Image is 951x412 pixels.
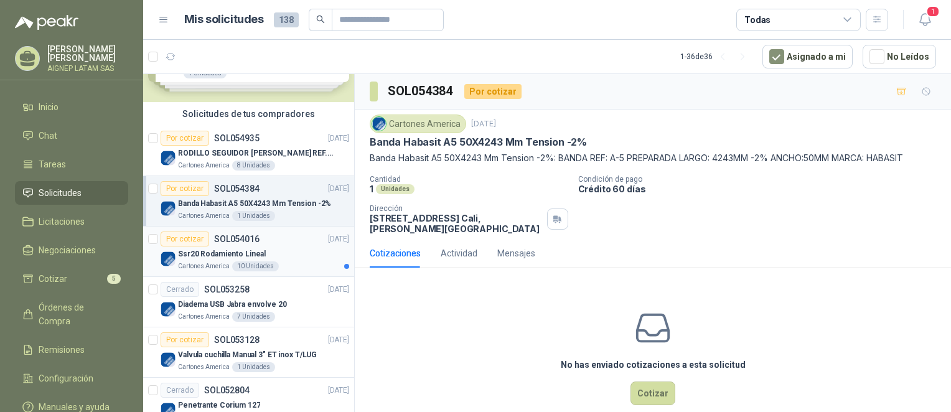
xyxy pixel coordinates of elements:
[178,211,230,221] p: Cartones America
[370,136,587,149] p: Banda Habasit A5 50X4243 Mm Tension -2%
[15,95,128,119] a: Inicio
[143,102,354,126] div: Solicitudes de tus compradores
[15,15,78,30] img: Logo peakr
[376,184,415,194] div: Unidades
[15,124,128,147] a: Chat
[328,385,349,396] p: [DATE]
[441,246,477,260] div: Actividad
[178,248,266,260] p: Ssr20 Rodamiento Lineal
[39,372,93,385] span: Configuración
[161,352,176,367] img: Company Logo
[762,45,853,68] button: Asignado a mi
[274,12,299,27] span: 138
[744,13,771,27] div: Todas
[328,233,349,245] p: [DATE]
[178,147,333,159] p: RODILLO SEGUIDOR [PERSON_NAME] REF. NATV-17-PPA [PERSON_NAME]
[161,383,199,398] div: Cerrado
[178,161,230,171] p: Cartones America
[15,267,128,291] a: Cotizar5
[328,284,349,296] p: [DATE]
[497,246,535,260] div: Mensajes
[388,82,454,101] h3: SOL054384
[47,65,128,72] p: AIGNEP LATAM SAS
[204,386,250,395] p: SOL052804
[15,338,128,362] a: Remisiones
[680,47,752,67] div: 1 - 36 de 36
[161,251,176,266] img: Company Logo
[39,215,85,228] span: Licitaciones
[328,183,349,195] p: [DATE]
[15,238,128,262] a: Negociaciones
[161,232,209,246] div: Por cotizar
[464,84,522,99] div: Por cotizar
[204,285,250,294] p: SOL053258
[15,152,128,176] a: Tareas
[161,302,176,317] img: Company Logo
[161,151,176,166] img: Company Logo
[471,118,496,130] p: [DATE]
[39,129,57,143] span: Chat
[214,134,260,143] p: SOL054935
[178,299,287,311] p: Diadema USB Jabra envolve 20
[39,301,116,328] span: Órdenes de Compra
[178,312,230,322] p: Cartones America
[143,327,354,378] a: Por cotizarSOL053128[DATE] Company LogoValvula cuchilla Manual 3" ET inox T/LUGCartones America1 ...
[561,358,746,372] h3: No has enviado cotizaciones a esta solicitud
[15,181,128,205] a: Solicitudes
[328,334,349,346] p: [DATE]
[143,176,354,227] a: Por cotizarSOL054384[DATE] Company LogoBanda Habasit A5 50X4243 Mm Tension -2%Cartones America1 U...
[39,272,67,286] span: Cotizar
[178,198,331,210] p: Banda Habasit A5 50X4243 Mm Tension -2%
[143,277,354,327] a: CerradoSOL053258[DATE] Company LogoDiadema USB Jabra envolve 20Cartones America7 Unidades
[178,362,230,372] p: Cartones America
[316,15,325,24] span: search
[370,151,936,165] p: Banda Habasit A5 50X4243 Mm Tension -2%: BANDA REF: A-5 PREPARADA LARGO: 4243MM -2% ANCHO:50MM MA...
[863,45,936,68] button: No Leídos
[178,261,230,271] p: Cartones America
[161,131,209,146] div: Por cotizar
[372,117,386,131] img: Company Logo
[370,213,542,234] p: [STREET_ADDRESS] Cali , [PERSON_NAME][GEOGRAPHIC_DATA]
[161,181,209,196] div: Por cotizar
[232,161,275,171] div: 8 Unidades
[578,175,947,184] p: Condición de pago
[39,243,96,257] span: Negociaciones
[39,157,66,171] span: Tareas
[214,335,260,344] p: SOL053128
[39,100,59,114] span: Inicio
[232,362,275,372] div: 1 Unidades
[15,296,128,333] a: Órdenes de Compra
[370,184,373,194] p: 1
[161,201,176,216] img: Company Logo
[232,261,279,271] div: 10 Unidades
[914,9,936,31] button: 1
[328,133,349,144] p: [DATE]
[926,6,940,17] span: 1
[178,400,260,411] p: Penetrante Corium 127
[15,367,128,390] a: Configuración
[370,115,466,133] div: Cartones America
[184,11,264,29] h1: Mis solicitudes
[630,382,675,405] button: Cotizar
[232,211,275,221] div: 1 Unidades
[161,332,209,347] div: Por cotizar
[15,210,128,233] a: Licitaciones
[47,45,128,62] p: [PERSON_NAME] [PERSON_NAME]
[232,312,275,322] div: 7 Unidades
[370,246,421,260] div: Cotizaciones
[39,343,85,357] span: Remisiones
[214,235,260,243] p: SOL054016
[178,349,317,361] p: Valvula cuchilla Manual 3" ET inox T/LUG
[370,175,568,184] p: Cantidad
[578,184,947,194] p: Crédito 60 días
[161,282,199,297] div: Cerrado
[107,274,121,284] span: 5
[214,184,260,193] p: SOL054384
[370,204,542,213] p: Dirección
[143,227,354,277] a: Por cotizarSOL054016[DATE] Company LogoSsr20 Rodamiento LinealCartones America10 Unidades
[39,186,82,200] span: Solicitudes
[143,126,354,176] a: Por cotizarSOL054935[DATE] Company LogoRODILLO SEGUIDOR [PERSON_NAME] REF. NATV-17-PPA [PERSON_NA...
